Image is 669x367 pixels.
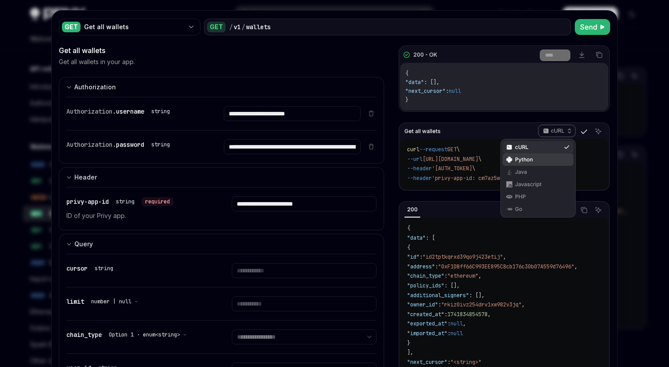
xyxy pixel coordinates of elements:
[580,22,597,32] span: Send
[449,88,461,95] span: null
[447,146,457,153] span: GET
[551,127,565,134] p: cURL
[116,107,144,115] span: username
[407,359,447,366] span: "next_cursor"
[419,146,447,153] span: --request
[419,253,423,260] span: :
[575,19,610,35] button: Send
[447,320,450,327] span: :
[472,165,475,172] span: \
[232,196,376,211] input: Enter privy-app-id
[578,204,590,216] button: Copy the contents from the code block
[457,146,460,153] span: \
[407,349,413,356] span: ],
[515,168,561,176] div: Java
[592,126,604,137] button: Ask AI
[405,79,424,86] span: "data"
[366,110,377,117] button: Delete item
[463,320,466,327] span: ,
[407,282,444,289] span: "policy_ids"
[66,296,142,307] div: limit
[515,193,561,200] div: PHP
[405,88,446,95] span: "next_cursor"
[74,82,116,92] div: Authorization
[84,23,184,31] div: Get all wallets
[66,264,88,272] span: cursor
[232,263,376,278] input: Enter cursor
[435,263,438,270] span: :
[574,263,577,270] span: ,
[62,22,81,32] div: GET
[407,146,419,153] span: curl
[224,139,360,154] input: Enter password
[578,126,590,137] button: Copy the contents from the code block
[74,239,93,249] div: Query
[423,156,478,163] span: [URL][DOMAIN_NAME]
[405,70,408,77] span: {
[66,107,116,115] span: Authorization.
[232,296,376,311] input: Enter limit
[234,23,241,31] div: v1
[469,292,484,299] span: : [],
[66,331,102,339] span: chain_type
[66,298,84,306] span: limit
[404,128,441,135] span: Get all wallets
[576,49,588,61] a: Download response file
[447,330,450,337] span: :
[407,175,432,182] span: --header
[478,156,481,163] span: \
[441,301,522,308] span: "rkiz0ivz254drv1xw982v3jq"
[592,204,604,216] button: Ask AI
[407,272,444,279] span: "chain_type"
[500,139,576,218] div: cURL
[400,63,608,111] div: Response content
[407,330,447,337] span: "imported_at"
[246,23,271,31] div: wallets
[515,156,561,163] div: Python
[59,77,384,97] button: Expand input section
[447,359,450,366] span: :
[593,49,605,61] button: Copy the contents from the code block
[450,359,481,366] span: "<string>"
[66,141,116,149] span: Authorization.
[407,320,447,327] span: "exported_at"
[66,198,109,206] span: privy-app-id
[407,165,432,172] span: --header
[66,210,211,221] p: ID of your Privy app.
[446,88,449,95] span: :
[407,225,410,232] span: {
[407,340,410,347] span: }
[59,57,135,66] p: Get all wallets in your app.
[450,330,463,337] span: null
[447,272,478,279] span: "ethereum"
[407,253,419,260] span: "id"
[522,301,525,308] span: ,
[450,320,463,327] span: null
[407,301,438,308] span: "owner_id"
[59,18,200,36] button: GETGet all wallets
[540,50,570,61] select: Select response section
[438,301,441,308] span: :
[478,272,481,279] span: ,
[424,79,439,86] span: : [],
[407,311,444,318] span: "created_at"
[404,204,420,215] div: 200
[66,263,117,274] div: cursor
[91,297,138,306] button: number | null
[109,331,180,338] span: Option 1 · enum<string>
[426,234,435,241] span: : [
[59,234,384,254] button: Expand input section
[405,96,408,103] span: }
[444,272,447,279] span: :
[91,298,131,305] span: number | null
[74,172,97,183] div: Header
[438,263,574,270] span: "0xF1DBff66C993EE895C8cb176c30b07A559d76496"
[229,23,233,31] div: /
[407,156,423,163] span: --url
[447,311,488,318] span: 1741834854578
[413,51,437,58] div: 200 - OK
[407,263,435,270] span: "address"
[242,23,245,31] div: /
[366,143,377,150] button: Delete item
[407,234,426,241] span: "data"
